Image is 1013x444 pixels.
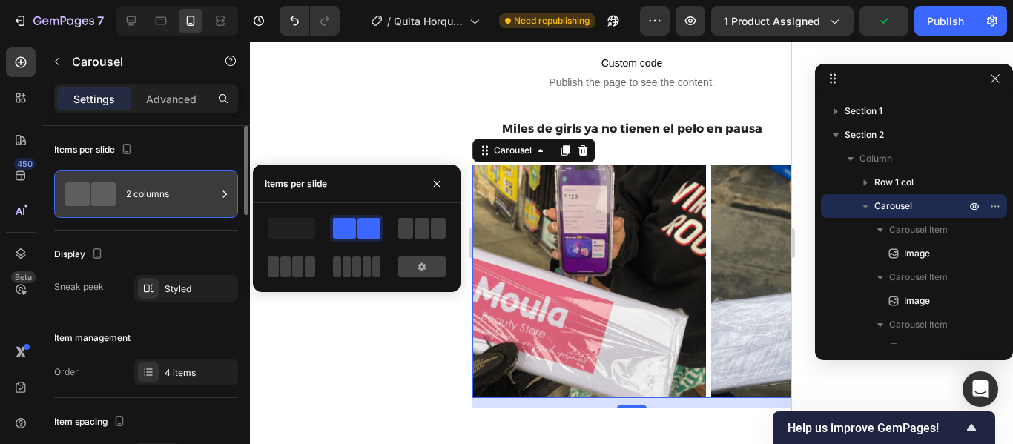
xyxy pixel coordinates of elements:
[889,317,948,332] span: Carousel Item
[165,282,234,296] div: Styled
[19,102,62,116] div: Carousel
[788,419,980,437] button: Show survey - Help us improve GemPages!
[904,294,930,308] span: Image
[914,6,977,36] button: Publish
[889,222,948,237] span: Carousel Item
[54,245,106,265] div: Display
[54,412,128,432] div: Item spacing
[963,371,998,407] div: Open Intercom Messenger
[14,158,36,170] div: 450
[724,13,820,29] span: 1 product assigned
[874,175,914,190] span: Row 1 col
[472,42,791,444] iframe: Design area
[904,341,930,356] span: Image
[845,104,882,119] span: Section 1
[874,199,912,213] span: Carousel
[394,13,463,29] span: Quita Horquillas Moula
[280,6,340,36] div: Undo/Redo
[514,14,590,27] span: Need republishing
[6,6,110,36] button: 7
[54,280,104,294] div: Sneak peek
[54,365,79,379] div: Order
[97,12,104,30] p: 7
[54,140,136,160] div: Items per slide
[54,331,131,345] div: Item management
[845,127,884,142] span: Section 2
[889,270,948,285] span: Carousel Item
[387,13,391,29] span: /
[72,53,198,70] p: Carousel
[859,151,892,166] span: Column
[265,177,327,190] div: Items per slide
[927,13,964,29] div: Publish
[711,6,854,36] button: 1 product assigned
[146,91,197,107] p: Advanced
[165,366,234,380] div: 4 items
[73,91,115,107] p: Settings
[239,123,472,357] img: gempages_432750572815254551-fffaaabf-7aa6-4248-96ad-a136bc173808.png
[904,246,930,261] span: Image
[126,177,217,211] div: 2 columns
[788,421,963,435] span: Help us improve GemPages!
[11,271,36,283] div: Beta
